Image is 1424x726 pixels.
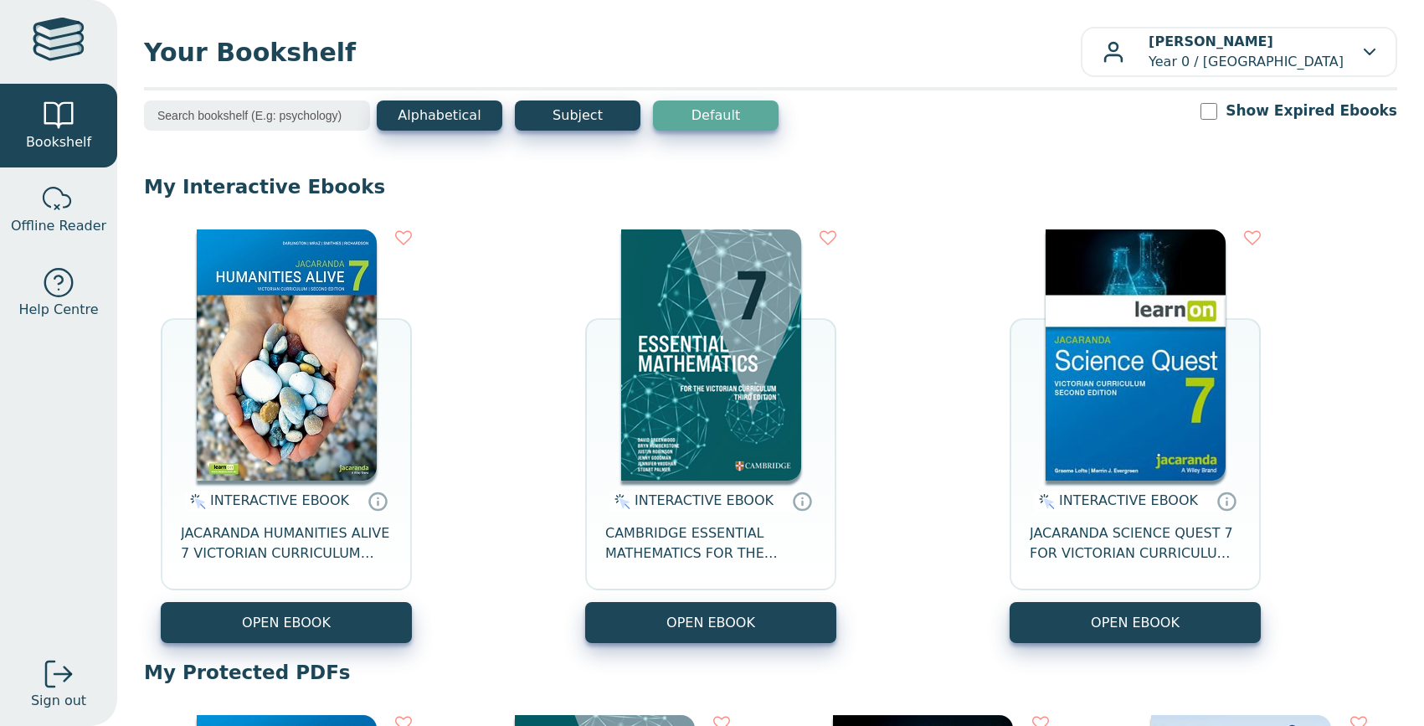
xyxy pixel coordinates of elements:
p: Year 0 / [GEOGRAPHIC_DATA] [1149,32,1344,72]
span: Your Bookshelf [144,33,1081,71]
button: OPEN EBOOK [585,602,836,643]
span: INTERACTIVE EBOOK [635,492,774,508]
a: Interactive eBooks are accessed online via the publisher’s portal. They contain interactive resou... [368,491,388,511]
label: Show Expired Ebooks [1226,100,1397,121]
span: Sign out [31,691,86,711]
a: Interactive eBooks are accessed online via the publisher’s portal. They contain interactive resou... [1216,491,1236,511]
img: interactive.svg [185,492,206,512]
a: Interactive eBooks are accessed online via the publisher’s portal. They contain interactive resou... [792,491,812,511]
img: a4cdec38-c0cf-47c5-bca4-515c5eb7b3e9.png [621,229,801,481]
span: INTERACTIVE EBOOK [210,492,349,508]
button: Subject [515,100,640,131]
img: interactive.svg [609,492,630,512]
button: OPEN EBOOK [161,602,412,643]
input: Search bookshelf (E.g: psychology) [144,100,370,131]
p: My Protected PDFs [144,660,1397,685]
span: CAMBRIDGE ESSENTIAL MATHEMATICS FOR THE VICTORIAN CURRICULUM YEAR 7 EBOOK 3E [605,523,816,564]
span: JACARANDA HUMANITIES ALIVE 7 VICTORIAN CURRICULUM LEARNON EBOOK 2E [181,523,392,564]
span: Bookshelf [26,132,91,152]
span: INTERACTIVE EBOOK [1059,492,1198,508]
img: interactive.svg [1034,492,1055,512]
span: Help Centre [18,300,98,320]
button: OPEN EBOOK [1010,602,1261,643]
b: [PERSON_NAME] [1149,33,1273,49]
p: My Interactive Ebooks [144,174,1397,199]
button: [PERSON_NAME]Year 0 / [GEOGRAPHIC_DATA] [1081,27,1397,77]
img: 329c5ec2-5188-ea11-a992-0272d098c78b.jpg [1046,229,1226,481]
button: Default [653,100,779,131]
img: 429ddfad-7b91-e911-a97e-0272d098c78b.jpg [197,229,377,481]
span: Offline Reader [11,216,106,236]
span: JACARANDA SCIENCE QUEST 7 FOR VICTORIAN CURRICULUM LEARNON 2E EBOOK [1030,523,1241,564]
button: Alphabetical [377,100,502,131]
